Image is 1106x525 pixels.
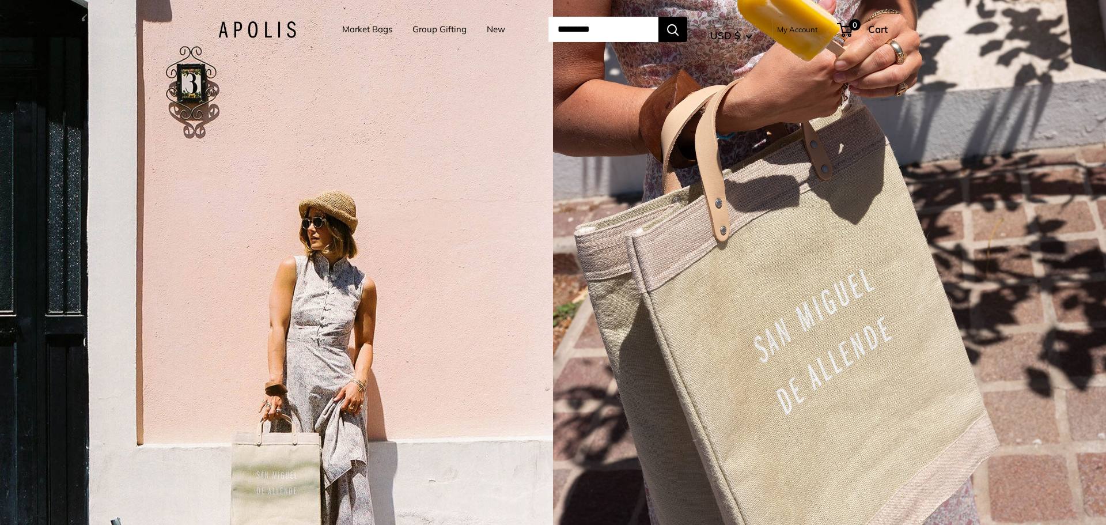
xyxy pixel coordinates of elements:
span: Cart [868,23,888,35]
span: 0 [849,19,861,31]
span: Currency [710,14,752,30]
a: Group Gifting [412,21,467,37]
button: USD $ [710,27,752,45]
img: Apolis [218,21,296,38]
a: Market Bags [342,21,392,37]
button: Search [658,17,687,42]
a: 0 Cart [838,20,888,39]
a: New [487,21,505,37]
span: USD $ [710,29,740,41]
input: Search... [548,17,658,42]
a: My Account [777,22,818,36]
